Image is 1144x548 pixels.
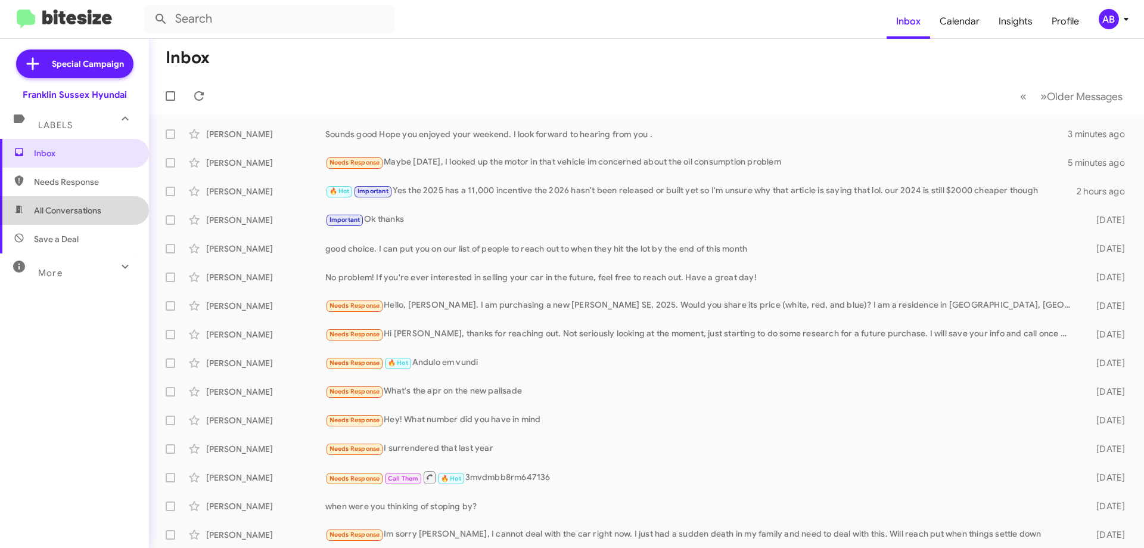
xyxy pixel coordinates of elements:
div: No problem! If you're ever interested in selling your car in the future, feel free to reach out. ... [325,271,1077,283]
nav: Page navigation example [1014,84,1130,109]
div: 5 minutes ago [1068,157,1134,169]
a: Profile [1042,4,1089,39]
div: [PERSON_NAME] [206,243,325,255]
button: Previous [1013,84,1034,109]
span: Important [357,187,388,195]
span: All Conversations [34,205,101,216]
a: Calendar [930,4,989,39]
div: 3 minutes ago [1068,128,1134,140]
div: 3mvdmbb8rm647136 [325,470,1077,485]
button: Next [1033,84,1130,109]
div: Hey! What number did you have in mind [325,413,1077,427]
div: [PERSON_NAME] [206,386,325,398]
div: good choice. I can put you on our list of people to reach out to when they hit the lot by the end... [325,243,1077,255]
div: [PERSON_NAME] [206,329,325,340]
span: Labels [38,120,73,131]
div: [PERSON_NAME] [206,357,325,369]
div: [DATE] [1077,500,1134,512]
div: [PERSON_NAME] [206,529,325,541]
div: [PERSON_NAME] [206,214,325,226]
div: Franklin Sussex Hyundai [23,89,127,101]
div: 2 hours ago [1077,185,1134,197]
div: Hi [PERSON_NAME], thanks for reaching out. Not seriously looking at the moment, just starting to ... [325,327,1077,341]
span: Needs Response [329,388,380,395]
div: Andulo em vundi [325,356,1077,370]
span: Older Messages [1047,90,1123,103]
a: Insights [989,4,1042,39]
div: [PERSON_NAME] [206,500,325,512]
div: [PERSON_NAME] [206,185,325,197]
a: Special Campaign [16,49,133,78]
h1: Inbox [166,48,210,67]
div: [DATE] [1077,300,1134,312]
div: Sounds good Hope you enjoyed your weekend. I look forward to hearing from you . [325,128,1068,140]
span: Needs Response [329,302,380,309]
button: AB [1089,9,1131,29]
div: What's the apr on the new palisade [325,385,1077,398]
span: Needs Response [329,416,380,424]
div: [DATE] [1077,271,1134,283]
span: Call Them [388,475,419,482]
div: [PERSON_NAME] [206,472,325,484]
span: Needs Response [329,445,380,453]
div: when were you thinking of stoping by? [325,500,1077,512]
span: Needs Response [329,159,380,166]
span: Needs Response [329,330,380,338]
span: Needs Response [329,475,380,482]
span: Inbox [34,147,135,159]
div: [DATE] [1077,443,1134,455]
div: Hello, [PERSON_NAME]. I am purchasing a new [PERSON_NAME] SE, 2025. Would you share its price (wh... [325,299,1077,312]
div: [PERSON_NAME] [206,443,325,455]
div: [PERSON_NAME] [206,271,325,283]
span: » [1040,89,1047,104]
div: [DATE] [1077,357,1134,369]
span: 🔥 Hot [388,359,408,367]
div: [DATE] [1077,529,1134,541]
span: Needs Response [329,531,380,538]
div: [PERSON_NAME] [206,128,325,140]
span: Save a Deal [34,233,79,245]
span: Important [329,216,360,224]
div: Maybe [DATE], I looked up the motor in that vehicle im concerned about the oil consumption problem [325,156,1068,169]
div: [DATE] [1077,214,1134,226]
div: Im sorry [PERSON_NAME], I cannot deal with the car right now. I just had a sudden death in my fam... [325,528,1077,541]
div: [PERSON_NAME] [206,157,325,169]
div: Ok thanks [325,213,1077,227]
div: I surrendered that last year [325,442,1077,456]
div: [DATE] [1077,386,1134,398]
div: AB [1099,9,1119,29]
div: [PERSON_NAME] [206,300,325,312]
div: [PERSON_NAME] [206,414,325,426]
input: Search [144,5,394,33]
span: Needs Response [34,176,135,188]
span: 🔥 Hot [441,475,461,482]
a: Inbox [887,4,930,39]
span: 🔥 Hot [329,187,350,195]
div: Yes the 2025 has a 11,000 incentive the 2026 hasn't been released or built yet so I'm unsure why ... [325,184,1077,198]
div: [DATE] [1077,472,1134,484]
div: [DATE] [1077,329,1134,340]
div: [DATE] [1077,414,1134,426]
span: « [1020,89,1027,104]
span: Special Campaign [52,58,124,70]
div: [DATE] [1077,243,1134,255]
span: Needs Response [329,359,380,367]
span: More [38,268,63,278]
